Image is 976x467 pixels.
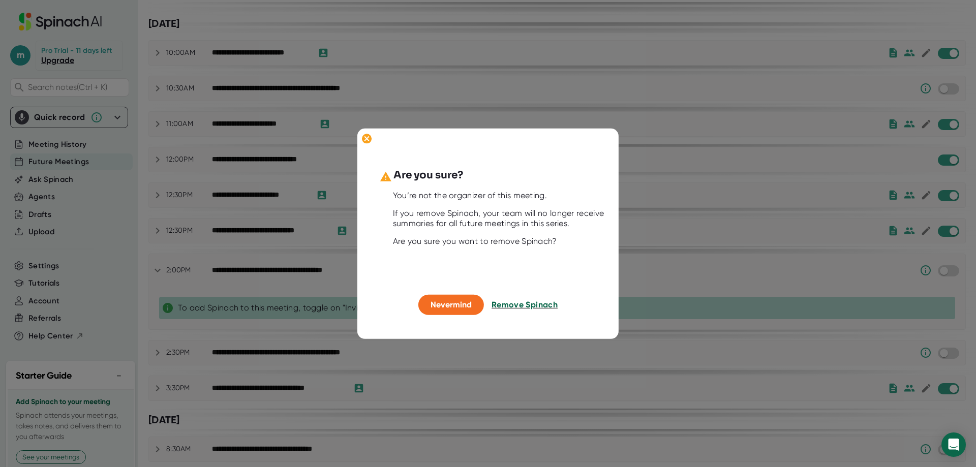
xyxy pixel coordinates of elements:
[492,300,558,309] span: Remove Spinach
[393,191,608,201] div: You’re not the organizer of this meeting.
[393,208,608,229] div: If you remove Spinach, your team will no longer receive summaries for all future meetings in this...
[941,432,966,457] div: Open Intercom Messenger
[418,295,484,315] button: Nevermind
[492,295,558,315] button: Remove Spinach
[393,236,608,246] div: Are you sure you want to remove Spinach?
[431,300,472,309] span: Nevermind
